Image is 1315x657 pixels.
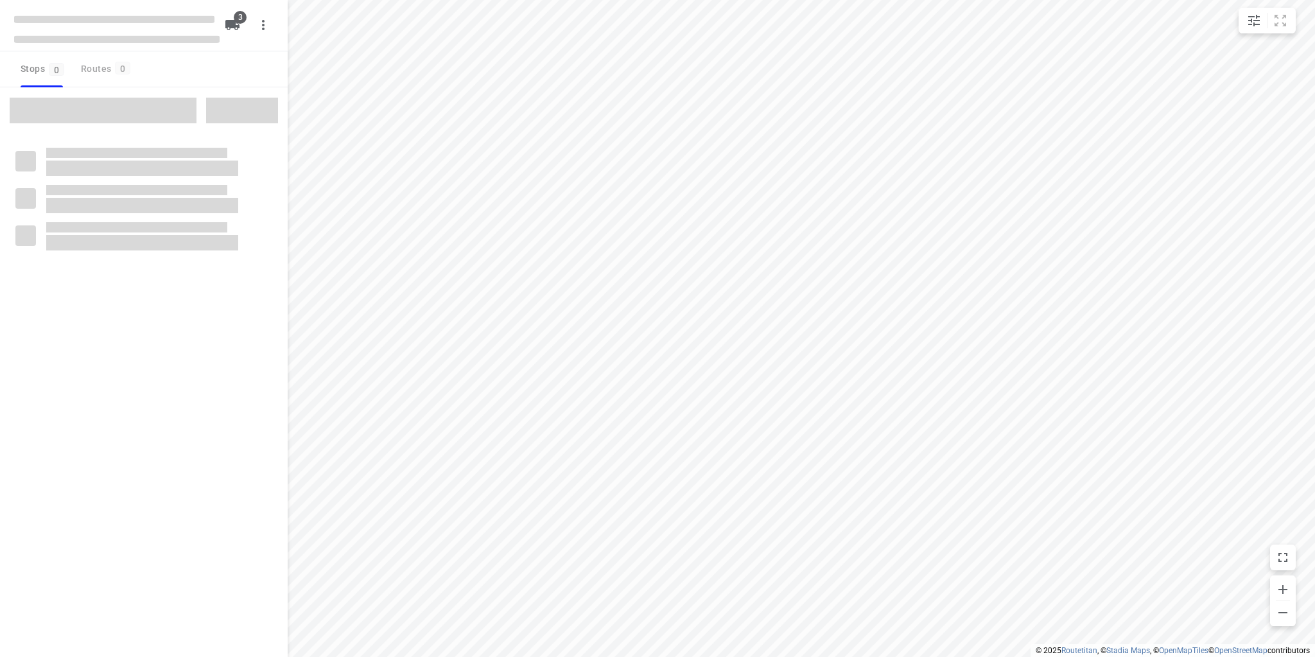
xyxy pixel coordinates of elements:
[1159,646,1208,655] a: OpenMapTiles
[1106,646,1150,655] a: Stadia Maps
[1061,646,1097,655] a: Routetitan
[1239,8,1296,33] div: small contained button group
[1036,646,1310,655] li: © 2025 , © , © © contributors
[1241,8,1267,33] button: Map settings
[1214,646,1267,655] a: OpenStreetMap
